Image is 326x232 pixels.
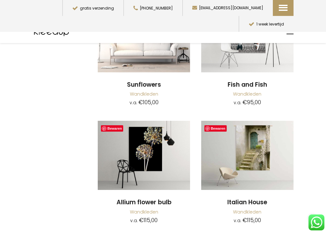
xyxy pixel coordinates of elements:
[201,121,294,190] img: Italian House
[98,81,190,89] a: Sunflowers
[130,91,158,97] a: Wandkleden
[204,125,227,132] a: Bewaren
[138,98,159,106] bdi: 105,00
[98,198,190,207] a: Allium flower bulb
[101,125,123,132] a: Bewaren
[130,209,158,215] a: Wandkleden
[201,121,294,191] a: Italian HouseDetail Van Wandkleed Kleedup Italian House Als Wanddecoratie.
[201,81,294,89] a: Fish and Fish
[130,99,137,106] span: v.a.
[243,98,261,106] bdi: 95,00
[130,217,138,224] span: v.a.
[201,198,294,207] a: Italian House
[138,98,143,106] span: €
[139,216,158,224] bdi: 115,00
[243,216,247,224] span: €
[98,121,190,190] img: Allium Flower Bulb
[234,99,241,106] span: v.a.
[139,216,144,224] span: €
[233,91,261,97] a: Wandkleden
[243,98,247,106] span: €
[234,217,241,224] span: v.a.
[243,216,261,224] bdi: 115,00
[233,209,261,215] a: Wandkleden
[239,16,294,32] button: 1 week levertijd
